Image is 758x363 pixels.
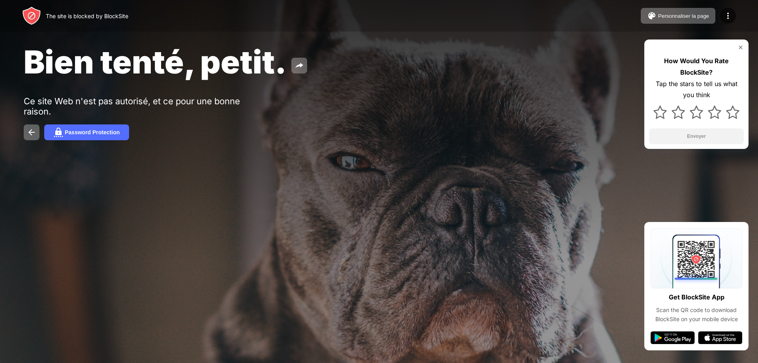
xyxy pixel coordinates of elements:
[723,11,733,21] img: menu-icon.svg
[44,124,129,140] button: Password Protection
[651,331,695,344] img: google-play.svg
[690,105,703,119] img: star.svg
[295,61,304,70] img: share.svg
[698,331,742,344] img: app-store.svg
[24,43,287,81] span: Bien tenté, petit.
[647,11,657,21] img: pallet.svg
[65,129,120,135] div: Password Protection
[737,44,744,51] img: rate-us-close.svg
[649,128,744,144] button: Envoyer
[653,105,667,119] img: star.svg
[54,128,63,137] img: password.svg
[649,78,744,101] div: Tap the stars to tell us what you think
[649,55,744,78] div: How Would You Rate BlockSite?
[672,105,685,119] img: star.svg
[669,292,724,303] div: Get BlockSite App
[658,13,709,19] div: Personnaliser la page
[708,105,721,119] img: star.svg
[27,128,36,137] img: back.svg
[24,96,268,117] div: Ce site Web n'est pas autorisé, et ce pour une bonne raison.
[641,8,715,24] button: Personnaliser la page
[651,228,742,288] img: qrcode.svg
[22,6,41,25] img: header-logo.svg
[726,105,739,119] img: star.svg
[46,13,128,19] div: The site is blocked by BlockSite
[651,306,742,324] div: Scan the QR code to download BlockSite on your mobile device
